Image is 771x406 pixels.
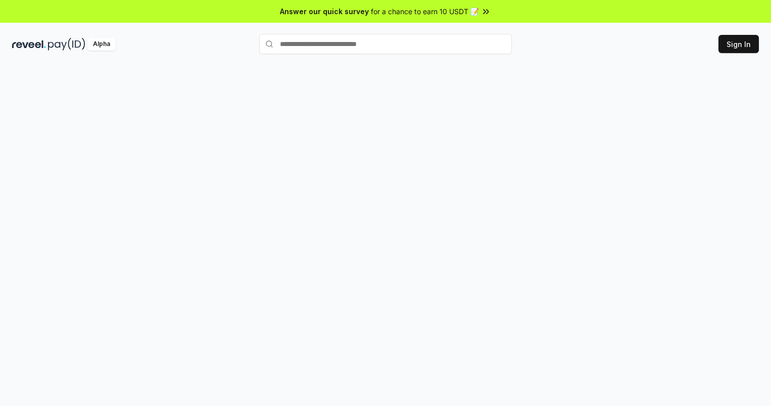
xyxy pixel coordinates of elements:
span: for a chance to earn 10 USDT 📝 [371,6,479,17]
button: Sign In [718,35,759,53]
span: Answer our quick survey [280,6,369,17]
div: Alpha [87,38,116,51]
img: pay_id [48,38,85,51]
img: reveel_dark [12,38,46,51]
